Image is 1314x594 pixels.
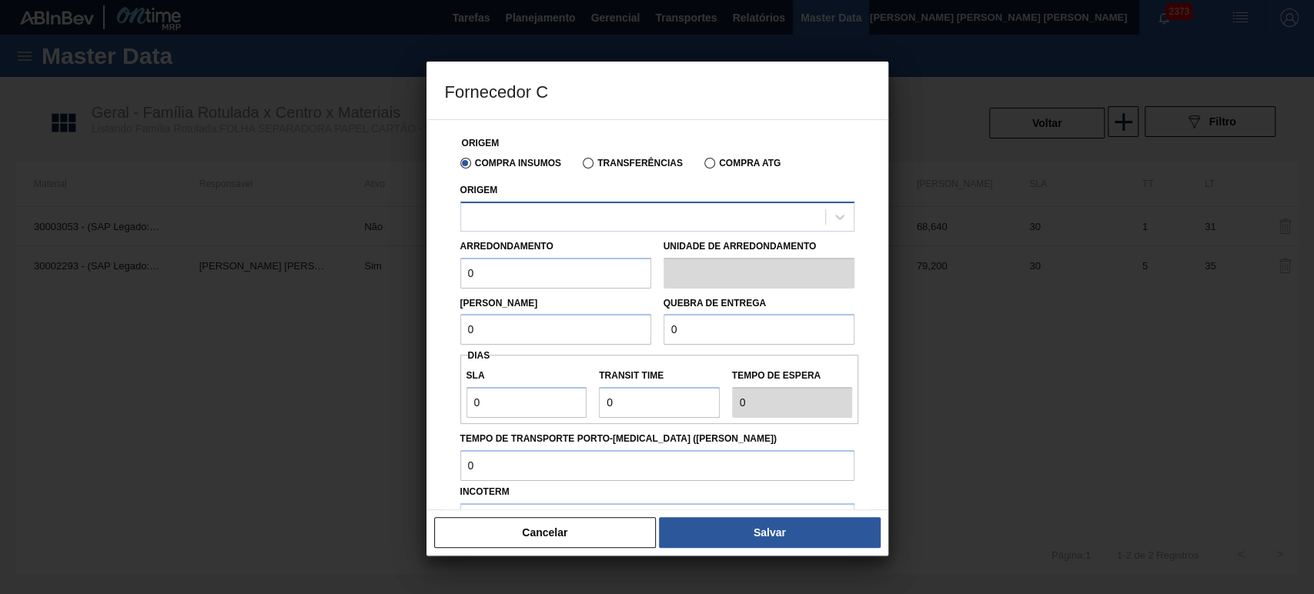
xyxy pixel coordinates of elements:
[460,241,553,252] label: Arredondamento
[460,298,538,309] label: [PERSON_NAME]
[460,185,498,195] label: Origem
[599,365,720,387] label: Transit Time
[460,486,510,497] label: Incoterm
[664,235,854,258] label: Unidade de arredondamento
[460,428,854,450] label: Tempo de Transporte Porto-[MEDICAL_DATA] ([PERSON_NAME])
[659,517,880,548] button: Salvar
[434,517,657,548] button: Cancelar
[460,158,561,169] label: Compra Insumos
[732,365,853,387] label: Tempo de espera
[468,350,490,361] span: Dias
[462,138,500,148] label: Origem
[466,365,587,387] label: SLA
[704,158,781,169] label: Compra ATG
[583,158,683,169] label: Transferências
[664,298,767,309] label: Quebra de entrega
[426,62,888,120] h3: Fornecedor C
